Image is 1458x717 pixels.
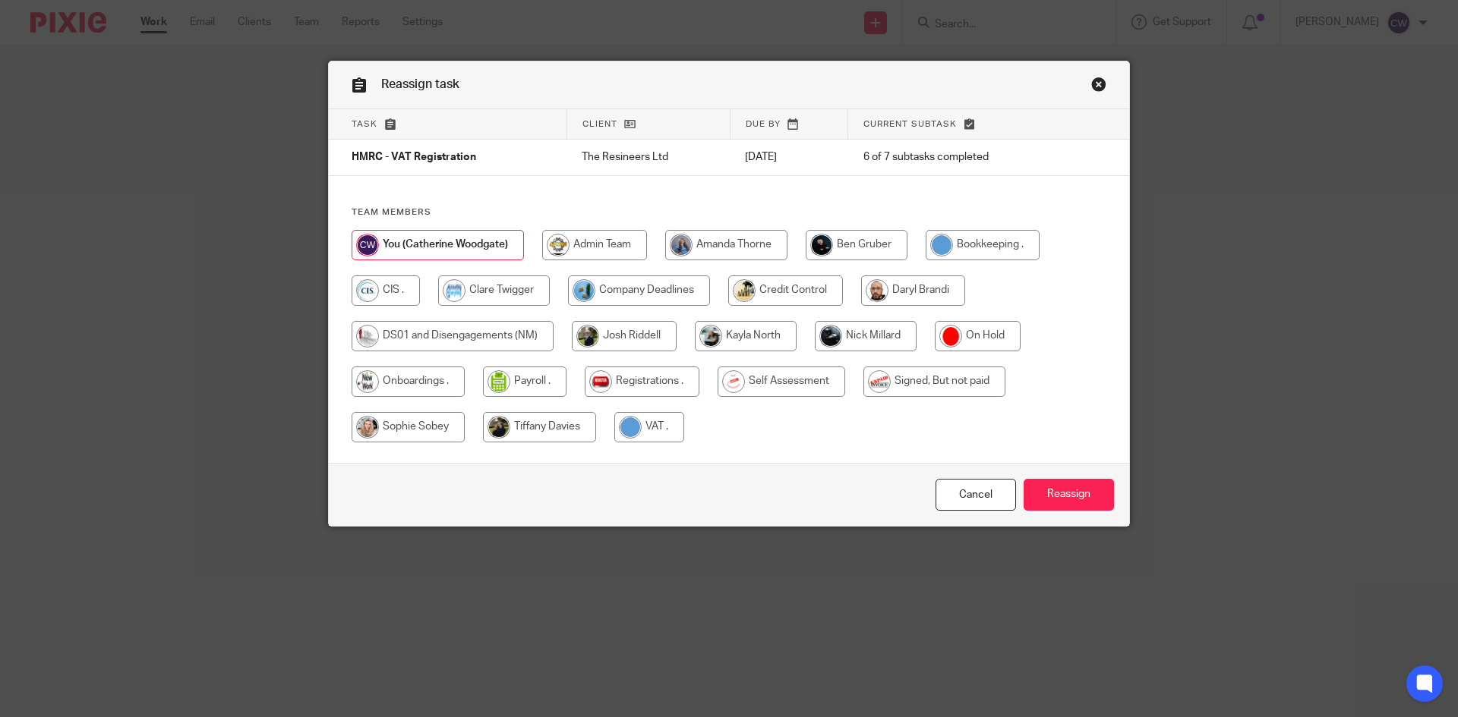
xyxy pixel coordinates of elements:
[936,479,1016,511] a: Close this dialog window
[582,149,715,165] p: The Resineers Ltd
[582,120,617,128] span: Client
[352,206,1106,219] h4: Team members
[352,120,377,128] span: Task
[848,140,1066,176] td: 6 of 7 subtasks completed
[381,78,459,90] span: Reassign task
[1091,77,1106,97] a: Close this dialog window
[746,120,781,128] span: Due by
[352,153,476,163] span: HMRC - VAT Registration
[863,120,957,128] span: Current subtask
[1024,479,1114,511] input: Reassign
[745,149,832,165] p: [DATE]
